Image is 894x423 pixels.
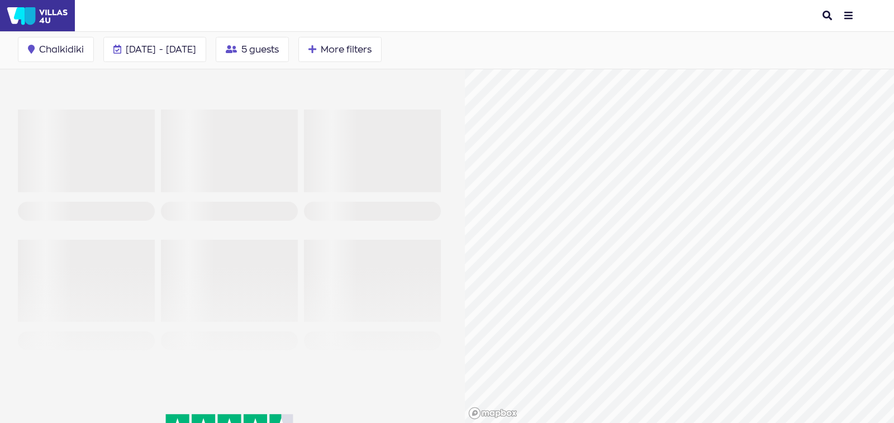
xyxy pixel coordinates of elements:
span: [DATE] [166,44,196,55]
span: More filters [321,45,372,54]
button: Chalkidiki [18,37,94,62]
span: - [159,45,163,54]
span: [DATE] [126,44,156,55]
button: 5 guests [216,37,289,62]
canvas: Map [465,69,894,423]
a: Mapbox logo [468,407,517,420]
span: 5 guests [241,45,279,54]
span: Chalkidiki [39,45,84,54]
button: More filters [298,37,382,62]
button: [DATE] - [DATE] [103,37,206,62]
